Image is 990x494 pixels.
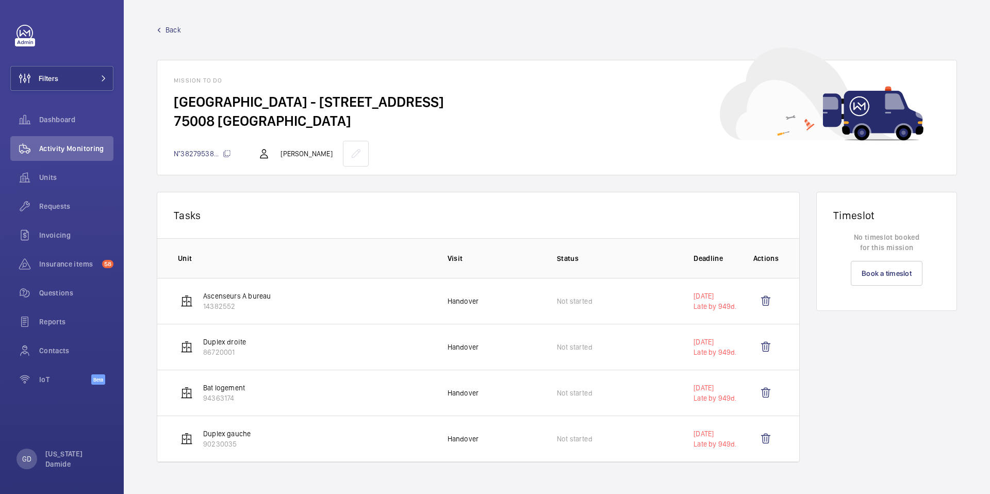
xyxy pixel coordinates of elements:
span: Requests [39,201,113,211]
p: Duplex gauche [203,429,251,439]
a: Book a timeslot [851,261,922,286]
span: N°38279538... [174,150,231,158]
h1: Mission to do [174,77,940,84]
p: [DATE] [694,383,736,393]
p: Ascenseurs A bureau [203,291,271,301]
p: Not started [557,296,592,306]
span: Contacts [39,345,113,356]
span: Reports [39,317,113,327]
img: elevator.svg [180,387,193,399]
p: 14382552 [203,301,271,311]
img: elevator.svg [180,295,193,307]
img: elevator.svg [180,341,193,353]
span: Insurance items [39,259,98,269]
p: [DATE] [694,429,736,439]
img: car delivery [720,47,923,141]
p: Late by 949d. [694,439,736,449]
p: Status [557,253,677,264]
p: Handover [448,342,478,352]
p: [PERSON_NAME] [280,149,332,159]
p: Handover [448,434,478,444]
p: Handover [448,296,478,306]
p: 90230035 [203,439,251,449]
p: Deadline [694,253,736,264]
h2: 75008 [GEOGRAPHIC_DATA] [174,111,940,130]
button: Filters [10,66,113,91]
p: Not started [557,342,592,352]
p: Late by 949d. [694,301,736,311]
p: Duplex droite [203,337,246,347]
p: 94363174 [203,393,245,403]
p: GD [22,454,31,464]
h2: [GEOGRAPHIC_DATA] - [STREET_ADDRESS] [174,92,940,111]
span: Units [39,172,113,183]
p: Actions [753,253,779,264]
p: 86720001 [203,347,246,357]
p: Not started [557,388,592,398]
p: Late by 949d. [694,393,736,403]
p: [US_STATE] Damide [45,449,107,469]
p: Not started [557,434,592,444]
span: Invoicing [39,230,113,240]
span: IoT [39,374,91,385]
p: Unit [178,253,431,264]
p: Bat logement [203,383,245,393]
p: Handover [448,388,478,398]
h1: Timeslot [833,209,940,222]
p: Tasks [174,209,783,222]
p: [DATE] [694,337,736,347]
span: 58 [102,260,113,268]
span: Activity Monitoring [39,143,113,154]
span: Questions [39,288,113,298]
p: Late by 949d. [694,347,736,357]
p: [DATE] [694,291,736,301]
p: No timeslot booked for this mission [833,232,940,253]
span: Beta [91,374,105,385]
span: Dashboard [39,114,113,125]
p: Visit [448,253,540,264]
span: Filters [39,73,58,84]
img: elevator.svg [180,433,193,445]
span: Back [166,25,181,35]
